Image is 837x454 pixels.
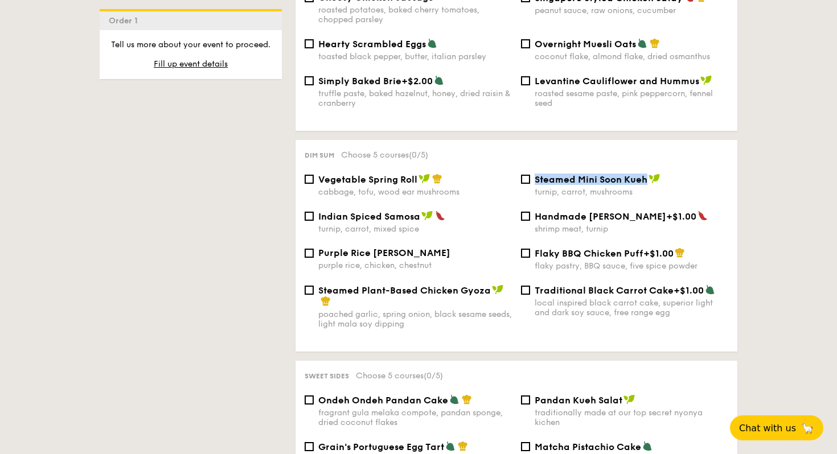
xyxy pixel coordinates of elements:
[535,76,699,86] span: Levantine Cauliflower and Hummus
[424,371,443,381] span: (0/5)
[698,211,708,221] img: icon-spicy.37a8142b.svg
[535,441,641,452] span: Matcha Pistachio Cake
[642,441,653,451] img: icon-vegetarian.fe4039eb.svg
[305,249,314,258] input: Purple Rice [PERSON_NAME]purple rice, chicken, chestnut
[801,422,814,435] span: 🦙
[521,249,530,258] input: Flaky BBQ Chicken Puff+$1.00flaky pastry, BBQ sauce, five spice powder
[535,6,728,15] div: peanut sauce, raw onions, cucumber
[535,261,728,271] div: flaky pastry, BBQ sauce, five spice powder
[521,76,530,85] input: Levantine Cauliflower and Hummusroasted sesame paste, pink peppercorn, fennel seed
[318,174,417,185] span: Vegetable Spring Roll
[318,52,512,61] div: toasted black pepper, butter, italian parsley
[434,75,444,85] img: icon-vegetarian.fe4039eb.svg
[666,211,696,222] span: +$1.00
[521,212,530,221] input: Handmade [PERSON_NAME]+$1.00shrimp meat, turnip
[449,394,459,405] img: icon-vegetarian.fe4039eb.svg
[535,39,636,49] span: Overnight Muesli Oats
[675,247,685,258] img: icon-chef-hat.a58ddaea.svg
[535,285,674,296] span: Traditional Black Carrot Cake
[305,76,314,85] input: Simply Baked Brie+$2.00truffle paste, baked hazelnut, honey, dried raisin & cranberry
[521,286,530,295] input: Traditional Black Carrot Cake+$1.00local inspired black carrot cake, superior light and dark soy ...
[409,150,428,160] span: (0/5)
[521,395,530,405] input: Pandan Kueh Salattraditionally made at our top secret nyonya kichen
[492,284,503,295] img: icon-vegan.f8ff3823.svg
[305,442,314,451] input: Grain's Portuguese Egg Tartoriginal Grain egg custard – secret recipe
[318,89,512,108] div: truffle paste, baked hazelnut, honey, dried raisin & cranberry
[700,75,712,85] img: icon-vegan.f8ff3823.svg
[445,441,456,451] img: icon-vegetarian.fe4039eb.svg
[432,174,442,184] img: icon-chef-hat.a58ddaea.svg
[318,187,512,197] div: cabbage, tofu, wood ear mushrooms
[318,408,512,427] div: fragrant gula melaka compote, pandan sponge, dried coconut flakes
[674,285,704,296] span: +$1.00
[318,5,512,24] div: roasted potatoes, baked cherry tomatoes, chopped parsley
[535,395,622,406] span: Pandan Kueh Salat
[318,224,512,234] div: turnip, carrot, mixed spice
[321,296,331,306] img: icon-chef-hat.a58ddaea.svg
[739,423,796,434] span: Chat with us
[305,395,314,405] input: Ondeh Ondeh Pandan Cakefragrant gula melaka compote, pandan sponge, dried coconut flakes
[419,174,430,184] img: icon-vegan.f8ff3823.svg
[356,371,443,381] span: Choose 5 courses
[535,187,728,197] div: turnip, carrot, mushrooms
[521,39,530,48] input: Overnight Muesli Oatscoconut flake, almond flake, dried osmanthus
[535,248,643,259] span: Flaky BBQ Chicken Puff
[458,441,468,451] img: icon-chef-hat.a58ddaea.svg
[730,415,823,440] button: Chat with us🦙
[435,211,445,221] img: icon-spicy.37a8142b.svg
[318,395,448,406] span: Ondeh Ondeh Pandan Cake
[535,298,728,317] div: local inspired black carrot cake, superior light and dark soy sauce, free range egg
[305,286,314,295] input: Steamed Plant-Based Chicken Gyozapoached garlic, spring onion, black sesame seeds, light mala soy...
[637,38,647,48] img: icon-vegetarian.fe4039eb.svg
[535,211,666,222] span: Handmade [PERSON_NAME]
[427,38,437,48] img: icon-vegetarian.fe4039eb.svg
[623,394,635,405] img: icon-vegan.f8ff3823.svg
[109,16,142,26] span: Order 1
[535,89,728,108] div: roasted sesame paste, pink peppercorn, fennel seed
[318,211,420,222] span: Indian Spiced Samosa
[318,261,512,270] div: purple rice, chicken, chestnut
[462,394,472,405] img: icon-chef-hat.a58ddaea.svg
[705,284,715,295] img: icon-vegetarian.fe4039eb.svg
[341,150,428,160] span: Choose 5 courses
[650,38,660,48] img: icon-chef-hat.a58ddaea.svg
[521,442,530,451] input: Matcha Pistachio Cakepremium matcha powder, pistachio puree, vanilla bean sponge
[305,175,314,184] input: Vegetable Spring Rollcabbage, tofu, wood ear mushrooms
[535,174,647,185] span: Steamed Mini Soon Kueh
[305,372,349,380] span: Sweet sides
[649,174,660,184] img: icon-vegan.f8ff3823.svg
[305,212,314,221] input: Indian Spiced Samosaturnip, carrot, mixed spice
[154,59,228,69] span: Fill up event details
[535,224,728,234] div: shrimp meat, turnip
[521,175,530,184] input: Steamed Mini Soon Kuehturnip, carrot, mushrooms
[318,309,512,329] div: poached garlic, spring onion, black sesame seeds, light mala soy dipping
[535,52,728,61] div: coconut flake, almond flake, dried osmanthus
[421,211,433,221] img: icon-vegan.f8ff3823.svg
[401,76,433,86] span: +$2.00
[305,39,314,48] input: Hearty Scrambled Eggstoasted black pepper, butter, italian parsley
[109,39,273,51] p: Tell us more about your event to proceed.
[318,247,450,258] span: Purple Rice [PERSON_NAME]
[535,408,728,427] div: traditionally made at our top secret nyonya kichen
[305,151,334,159] span: Dim sum
[643,248,674,259] span: +$1.00
[318,76,401,86] span: Simply Baked Brie
[318,285,491,296] span: Steamed Plant-Based Chicken Gyoza
[318,39,426,49] span: Hearty Scrambled Eggs
[318,441,444,452] span: Grain's Portuguese Egg Tart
